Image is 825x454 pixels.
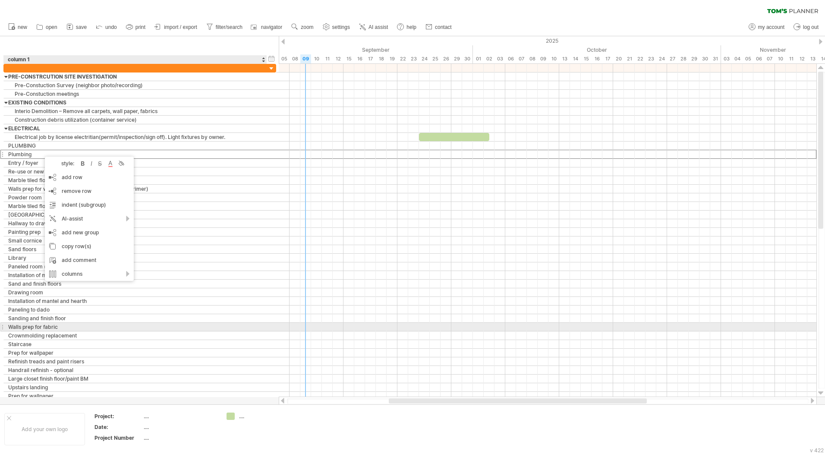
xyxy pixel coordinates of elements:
[430,54,441,63] div: Thursday, 25 September 2025
[746,22,787,33] a: my account
[8,55,262,64] div: column 1
[435,24,452,30] span: contact
[743,54,753,63] div: Wednesday, 5 November 2025
[8,116,262,124] div: Construction debris utilization (container service)
[6,22,30,33] a: new
[8,366,262,374] div: Handrail refinish - optional
[8,357,262,366] div: Refinish treads and paint risers
[94,22,120,33] a: undo
[135,24,145,30] span: print
[451,54,462,63] div: Monday, 29 September 2025
[289,22,316,33] a: zoom
[34,22,60,33] a: open
[678,54,689,63] div: Tuesday, 28 October 2025
[376,54,387,63] div: Thursday, 18 September 2025
[8,90,262,98] div: Pre-Constuction meetings
[8,262,262,271] div: Paneled room (oak)
[94,434,142,441] div: Project Number
[290,54,300,63] div: Monday, 8 September 2025
[635,54,646,63] div: Wednesday, 22 October 2025
[8,219,262,227] div: Hallway to drawing room
[570,54,581,63] div: Tuesday, 14 October 2025
[624,54,635,63] div: Tuesday, 21 October 2025
[311,54,322,63] div: Wednesday, 10 September 2025
[764,54,775,63] div: Friday, 7 November 2025
[473,54,484,63] div: Wednesday, 1 October 2025
[62,188,91,194] span: remove row
[8,142,262,150] div: PLUMBING
[559,54,570,63] div: Monday, 13 October 2025
[76,24,87,30] span: save
[249,22,285,33] a: navigator
[144,423,216,431] div: ....
[423,22,454,33] a: contact
[8,150,262,158] div: Plumbing
[46,24,57,30] span: open
[797,54,807,63] div: Wednesday, 12 November 2025
[656,54,667,63] div: Friday, 24 October 2025
[8,375,262,383] div: Large closet finish floor/paint BM
[45,240,134,253] div: copy row(s)
[8,176,262,184] div: Marble tiled flooring (subfloor include)
[45,253,134,267] div: add comment
[8,107,262,115] div: Interio Demolition – Remove all carpets, wall paper, fabrics
[8,167,262,176] div: Re-use or new basebords
[8,340,262,348] div: Staircase
[791,22,821,33] a: log out
[8,159,262,167] div: Entry / foyer
[144,413,216,420] div: ....
[105,24,117,30] span: undo
[368,24,388,30] span: AI assist
[301,24,313,30] span: zoom
[462,54,473,63] div: Tuesday, 30 September 2025
[300,54,311,63] div: Tuesday, 9 September 2025
[602,54,613,63] div: Friday, 17 October 2025
[236,45,473,54] div: September 2025
[548,54,559,63] div: Friday, 10 October 2025
[646,54,656,63] div: Thursday, 23 October 2025
[592,54,602,63] div: Thursday, 16 October 2025
[387,54,397,63] div: Friday, 19 September 2025
[8,349,262,357] div: Prep for wallpaper
[216,24,242,30] span: filter/search
[484,54,494,63] div: Thursday, 2 October 2025
[144,434,216,441] div: ....
[699,54,710,63] div: Thursday, 30 October 2025
[45,212,134,226] div: AI-assist
[8,271,262,279] div: Installation of mantel and hearth
[8,392,262,400] div: Prep for wallpaper
[94,423,142,431] div: Date:
[4,413,85,445] div: Add your own logo
[710,54,721,63] div: Friday, 31 October 2025
[45,267,134,281] div: columns
[8,73,262,81] div: PRE-CONSTRCUTION SITE INVESTIGATION
[45,198,134,212] div: indent (subgroup)
[397,54,408,63] div: Monday, 22 September 2025
[494,54,505,63] div: Friday, 3 October 2025
[48,160,79,167] div: style:
[538,54,548,63] div: Thursday, 9 October 2025
[124,22,148,33] a: print
[8,236,262,245] div: Small cornice
[8,81,262,89] div: Pre-Constuction Survey (neighbor photo/recording)
[803,24,819,30] span: log out
[473,45,721,54] div: October 2025
[321,22,353,33] a: settings
[8,323,262,331] div: Walls prep for fabric
[8,254,262,262] div: Library
[581,54,592,63] div: Wednesday, 15 October 2025
[8,245,262,253] div: Sand floors
[406,24,416,30] span: help
[527,54,538,63] div: Wednesday, 8 October 2025
[8,133,262,141] div: Electrical job by license electritian(permit/inspection/sign off). Light fixtures by owner.
[357,22,390,33] a: AI assist
[239,413,286,420] div: ....
[8,211,262,219] div: [GEOGRAPHIC_DATA]
[408,54,419,63] div: Tuesday, 23 September 2025
[786,54,797,63] div: Tuesday, 11 November 2025
[152,22,200,33] a: import / export
[8,228,262,236] div: Painting prep
[721,54,732,63] div: Monday, 3 November 2025
[807,54,818,63] div: Thursday, 13 November 2025
[732,54,743,63] div: Tuesday, 4 November 2025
